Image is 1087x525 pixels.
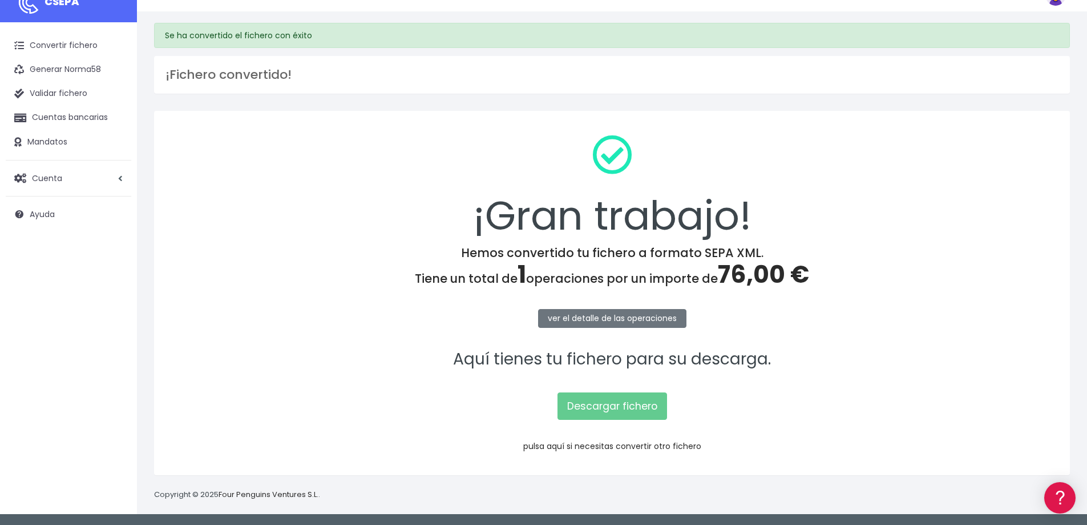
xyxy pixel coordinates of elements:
[11,274,217,285] div: Programadores
[6,130,131,154] a: Mandatos
[11,79,217,90] div: Información general
[6,82,131,106] a: Validar fichero
[6,166,131,190] a: Cuenta
[6,58,131,82] a: Generar Norma58
[154,489,320,501] p: Copyright © 2025 .
[165,67,1058,82] h3: ¡Fichero convertido!
[6,106,131,130] a: Cuentas bancarias
[718,258,809,291] span: 76,00 €
[219,489,318,500] a: Four Penguins Ventures S.L.
[32,172,62,183] span: Cuenta
[518,258,526,291] span: 1
[6,34,131,58] a: Convertir fichero
[169,347,1055,372] p: Aquí tienes tu fichero para su descarga.
[11,245,217,263] a: General
[11,227,217,238] div: Facturación
[11,198,217,215] a: Perfiles de empresas
[11,306,217,326] button: Contáctanos
[6,202,131,226] a: Ayuda
[11,97,217,115] a: Información general
[523,440,701,452] a: pulsa aquí si necesitas convertir otro fichero
[11,126,217,137] div: Convertir ficheros
[11,180,217,198] a: Videotutoriales
[11,162,217,180] a: Problemas habituales
[157,329,220,340] a: POWERED BY ENCHANT
[169,126,1055,246] div: ¡Gran trabajo!
[169,246,1055,289] h4: Hemos convertido tu fichero a formato SEPA XML. Tiene un total de operaciones por un importe de
[538,309,686,328] a: ver el detalle de las operaciones
[30,209,55,220] span: Ayuda
[154,23,1070,48] div: Se ha convertido el fichero con éxito
[557,392,667,420] a: Descargar fichero
[11,292,217,310] a: API
[11,145,217,162] a: Formatos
